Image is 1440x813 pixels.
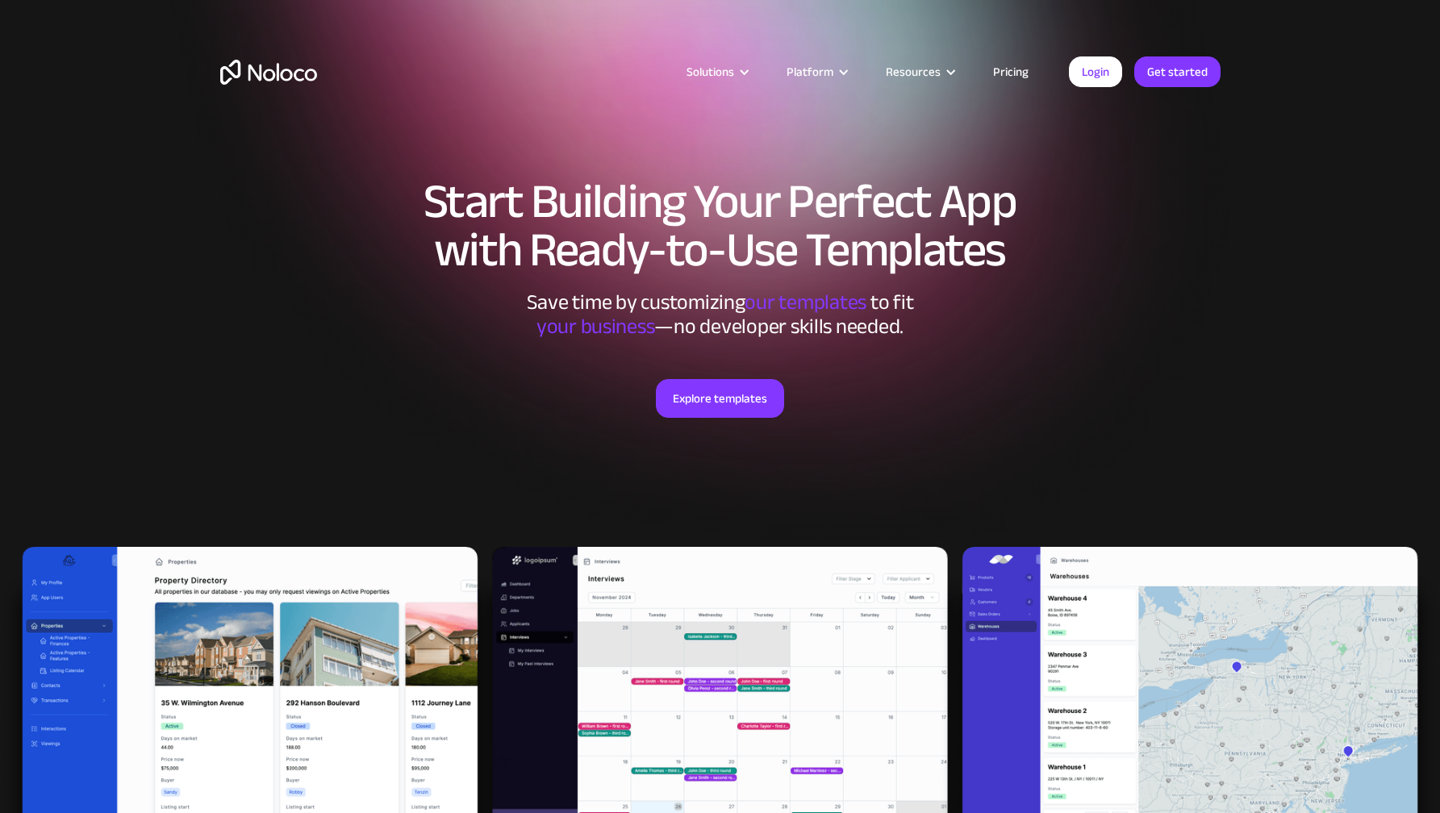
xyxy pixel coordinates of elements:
[766,61,866,82] div: Platform
[478,290,962,339] div: Save time by customizing to fit ‍ —no developer skills needed.
[656,379,784,418] a: Explore templates
[886,61,941,82] div: Resources
[687,61,734,82] div: Solutions
[1134,56,1221,87] a: Get started
[220,60,317,85] a: home
[536,306,655,346] span: your business
[866,61,973,82] div: Resources
[220,177,1221,274] h1: Start Building Your Perfect App with Ready-to-Use Templates
[973,61,1049,82] a: Pricing
[745,282,866,322] span: our templates
[1069,56,1122,87] a: Login
[666,61,766,82] div: Solutions
[787,61,833,82] div: Platform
